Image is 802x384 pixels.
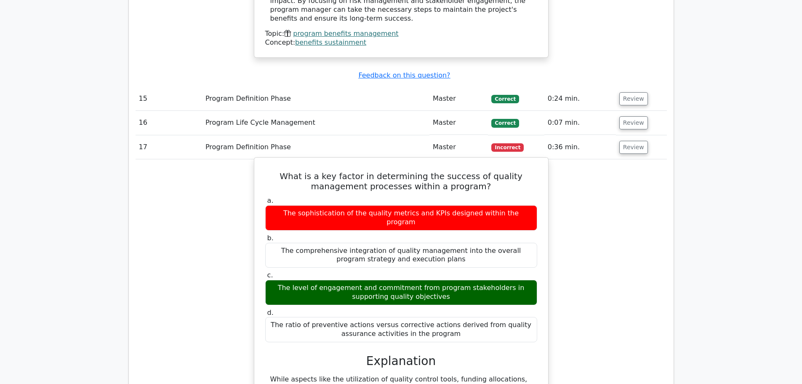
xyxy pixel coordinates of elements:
[136,111,202,135] td: 16
[429,135,488,159] td: Master
[265,317,537,342] div: The ratio of preventive actions versus corrective actions derived from quality assurance activiti...
[619,92,648,105] button: Review
[491,95,519,103] span: Correct
[619,141,648,154] button: Review
[270,354,532,368] h3: Explanation
[267,309,274,317] span: d.
[544,135,616,159] td: 0:36 min.
[265,38,537,47] div: Concept:
[619,116,648,129] button: Review
[267,234,274,242] span: b.
[265,30,537,38] div: Topic:
[491,143,524,152] span: Incorrect
[202,87,429,111] td: Program Definition Phase
[267,196,274,204] span: a.
[265,243,537,268] div: The comprehensive integration of quality management into the overall program strategy and executi...
[136,135,202,159] td: 17
[491,119,519,127] span: Correct
[136,87,202,111] td: 15
[265,205,537,231] div: The sophistication of the quality metrics and KPIs designed within the program
[358,71,450,79] a: Feedback on this question?
[202,111,429,135] td: Program Life Cycle Management
[429,87,488,111] td: Master
[429,111,488,135] td: Master
[267,271,273,279] span: c.
[293,30,398,38] a: program benefits management
[295,38,366,46] a: benefits sustainment
[265,280,537,305] div: The level of engagement and commitment from program stakeholders in supporting quality objectives
[544,111,616,135] td: 0:07 min.
[544,87,616,111] td: 0:24 min.
[264,171,538,191] h5: What is a key factor in determining the success of quality management processes within a program?
[202,135,429,159] td: Program Definition Phase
